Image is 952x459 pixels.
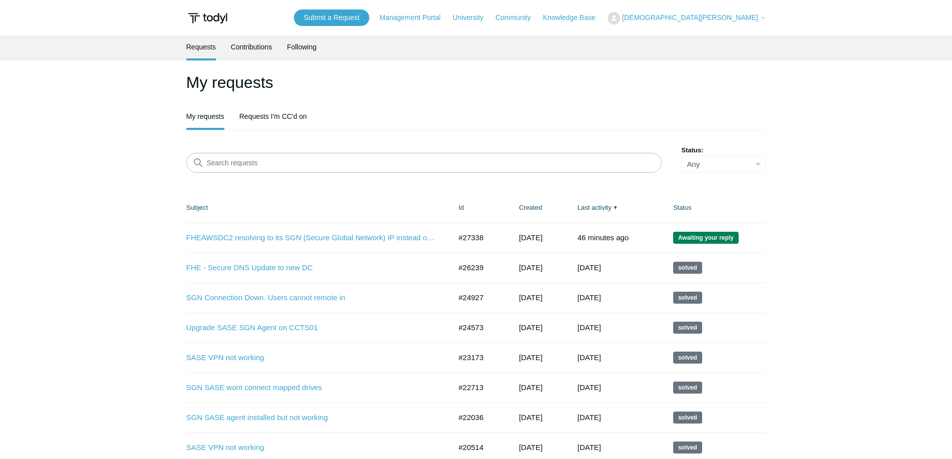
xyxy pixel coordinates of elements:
span: This request has been solved [673,322,702,334]
a: Created [519,204,542,211]
time: 05/19/2025, 13:02 [577,323,601,332]
a: SGN SASE wont connect mapped drives [186,382,436,394]
th: Status [663,193,766,223]
a: Last activity▼ [577,204,611,211]
time: 02/24/2025, 13:53 [519,353,542,362]
span: This request has been solved [673,412,702,424]
th: Id [449,193,509,223]
a: SASE VPN not working [186,352,436,364]
button: [DEMOGRAPHIC_DATA][PERSON_NAME] [608,12,766,24]
a: SGN SASE agent installed but not working [186,412,436,424]
a: Requests [186,35,216,58]
input: Search requests [186,153,662,173]
time: 12/20/2024, 13:13 [519,413,542,422]
td: #27338 [449,223,509,253]
td: #22713 [449,373,509,403]
a: SGN Connection Down. Users cannot remote in [186,292,436,304]
span: This request has been solved [673,442,702,454]
span: This request has been solved [673,352,702,364]
time: 02/20/2025, 13:02 [577,383,601,392]
a: Knowledge Base [543,12,605,23]
time: 08/12/2025, 10:21 [519,233,542,242]
time: 01/09/2025, 14:03 [577,413,601,422]
a: SASE VPN not working [186,442,436,454]
a: FHE - Secure DNS Update to new DC [186,262,436,274]
a: Community [495,12,541,23]
td: #22036 [449,403,509,433]
td: #24927 [449,283,509,313]
h1: My requests [186,70,766,94]
time: 07/15/2025, 16:05 [519,263,542,272]
time: 01/31/2025, 09:56 [519,383,542,392]
time: 08/14/2025, 13:02 [577,263,601,272]
time: 10/30/2024, 13:03 [577,443,601,452]
td: #26239 [449,253,509,283]
time: 06/05/2025, 13:02 [577,293,601,302]
time: 05/16/2025, 11:48 [519,293,542,302]
time: 08/21/2025, 10:05 [577,233,629,242]
label: Status: [682,145,766,155]
a: Submit a Request [294,9,369,26]
span: This request has been solved [673,262,702,274]
time: 04/29/2025, 12:04 [519,323,542,332]
time: 10/02/2024, 16:58 [519,443,542,452]
img: Todyl Support Center Help Center home page [186,9,229,27]
th: Subject [186,193,449,223]
span: [DEMOGRAPHIC_DATA][PERSON_NAME] [622,13,758,21]
a: University [453,12,493,23]
a: Management Portal [379,12,450,23]
a: Upgrade SASE SGN Agent on CCTS01 [186,322,436,334]
td: #23173 [449,343,509,373]
a: My requests [186,105,224,128]
td: #24573 [449,313,509,343]
a: Following [287,35,316,58]
span: This request has been solved [673,292,702,304]
span: This request has been solved [673,382,702,394]
a: FHEAWSDC2 resolving to its SGN (Secure Global Network) IP instead of its LAN IP [186,232,436,244]
a: Contributions [231,35,272,58]
span: We are waiting for you to respond [673,232,739,244]
a: Requests I'm CC'd on [239,105,307,128]
time: 03/16/2025, 17:02 [577,353,601,362]
span: ▼ [613,204,618,211]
